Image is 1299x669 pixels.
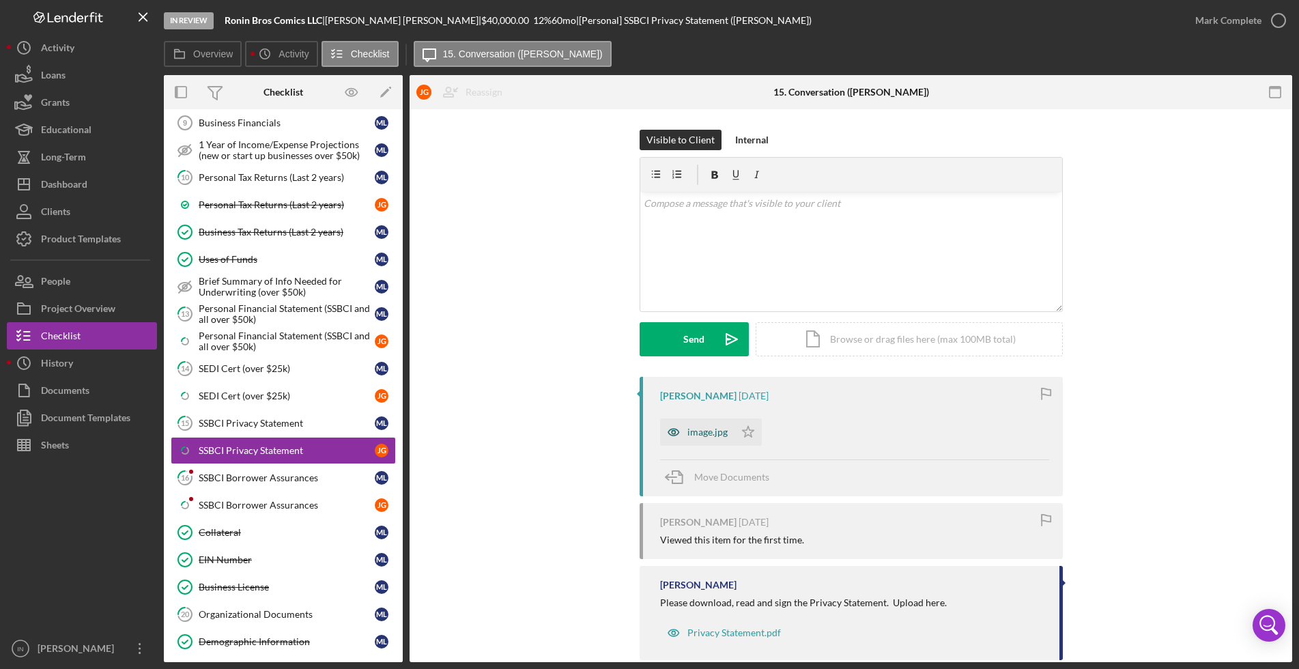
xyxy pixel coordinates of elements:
[7,34,157,61] button: Activity
[7,89,157,116] button: Grants
[171,273,396,300] a: Brief Summary of Info Needed for Underwriting (over $50k)ML
[7,225,157,253] button: Product Templates
[7,404,157,431] button: Document Templates
[1182,7,1292,34] button: Mark Complete
[199,390,375,401] div: SEDI Cert (over $25k)
[375,389,388,403] div: J G
[7,198,157,225] button: Clients
[735,130,769,150] div: Internal
[375,143,388,157] div: M L
[375,307,388,321] div: M L
[41,377,89,408] div: Documents
[171,355,396,382] a: 14SEDI Cert (over $25k)ML
[263,87,303,98] div: Checklist
[171,191,396,218] a: Personal Tax Returns (Last 2 years)JG
[375,171,388,184] div: M L
[181,473,190,482] tspan: 16
[7,377,157,404] a: Documents
[773,87,929,98] div: 15. Conversation ([PERSON_NAME])
[41,225,121,256] div: Product Templates
[171,164,396,191] a: 10Personal Tax Returns (Last 2 years)ML
[41,295,115,326] div: Project Overview
[533,15,552,26] div: 12 %
[199,636,375,647] div: Demographic Information
[552,15,576,26] div: 60 mo
[171,218,396,246] a: Business Tax Returns (Last 2 years)ML
[199,117,375,128] div: Business Financials
[7,143,157,171] button: Long-Term
[375,608,388,621] div: M L
[739,517,769,528] time: 2025-08-20 20:39
[41,143,86,174] div: Long-Term
[576,15,812,26] div: | [Personal] SSBCI Privacy Statement ([PERSON_NAME])
[199,276,375,298] div: Brief Summary of Info Needed for Underwriting (over $50k)
[181,418,189,427] tspan: 15
[171,519,396,546] a: CollateralML
[225,14,322,26] b: Ronin Bros Comics LLC
[41,350,73,380] div: History
[279,48,309,59] label: Activity
[7,635,157,662] button: IN[PERSON_NAME]
[7,295,157,322] button: Project Overview
[7,61,157,89] button: Loans
[41,431,69,462] div: Sheets
[225,15,325,26] div: |
[687,427,728,438] div: image.jpg
[171,628,396,655] a: Demographic InformationML
[199,445,375,456] div: SSBCI Privacy Statement
[646,130,715,150] div: Visible to Client
[375,362,388,375] div: M L
[34,635,123,666] div: [PERSON_NAME]
[322,41,399,67] button: Checklist
[199,172,375,183] div: Personal Tax Returns (Last 2 years)
[164,12,214,29] div: In Review
[199,554,375,565] div: EIN Number
[171,492,396,519] a: SSBCI Borrower AssurancesJG
[7,431,157,459] a: Sheets
[7,350,157,377] a: History
[1253,609,1285,642] div: Open Intercom Messenger
[17,645,24,653] text: IN
[660,460,783,494] button: Move Documents
[41,34,74,65] div: Activity
[183,119,187,127] tspan: 9
[199,527,375,538] div: Collateral
[171,601,396,628] a: 20Organizational DocumentsML
[375,416,388,430] div: M L
[164,41,242,67] button: Overview
[683,322,704,356] div: Send
[660,517,737,528] div: [PERSON_NAME]
[199,139,375,161] div: 1 Year of Income/Expense Projections (new or start up businesses over $50k)
[481,15,533,26] div: $40,000.00
[181,173,190,182] tspan: 10
[199,254,375,265] div: Uses of Funds
[193,48,233,59] label: Overview
[375,635,388,649] div: M L
[351,48,390,59] label: Checklist
[443,48,603,59] label: 15. Conversation ([PERSON_NAME])
[660,580,737,590] div: [PERSON_NAME]
[410,79,516,106] button: JGReassign
[7,171,157,198] button: Dashboard
[199,199,375,210] div: Personal Tax Returns (Last 2 years)
[640,322,749,356] button: Send
[640,130,722,150] button: Visible to Client
[199,363,375,374] div: SEDI Cert (over $25k)
[171,437,396,464] a: SSBCI Privacy StatementJG
[245,41,317,67] button: Activity
[41,89,70,119] div: Grants
[416,85,431,100] div: J G
[199,472,375,483] div: SSBCI Borrower Assurances
[7,268,157,295] button: People
[41,116,91,147] div: Educational
[181,610,190,618] tspan: 20
[171,464,396,492] a: 16SSBCI Borrower AssurancesML
[466,79,502,106] div: Reassign
[660,619,788,646] button: Privacy Statement.pdf
[171,410,396,437] a: 15SSBCI Privacy StatementML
